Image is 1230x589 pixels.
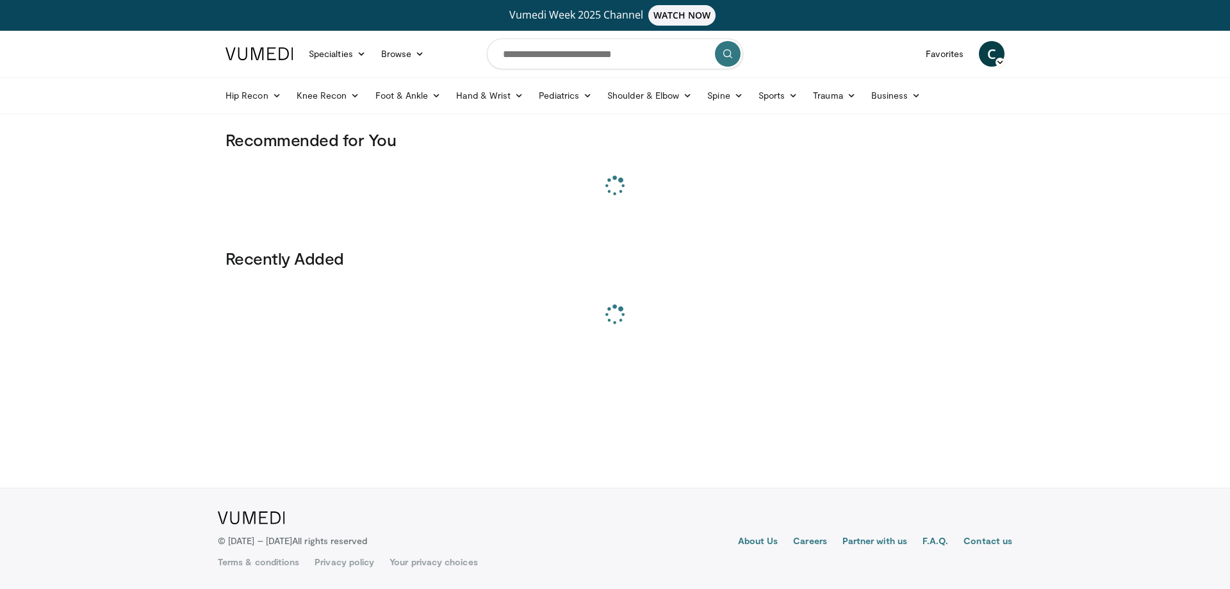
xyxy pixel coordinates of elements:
a: Privacy policy [315,556,374,568]
a: Business [864,83,929,108]
a: Your privacy choices [389,556,477,568]
a: Trauma [805,83,864,108]
a: Hip Recon [218,83,289,108]
a: Vumedi Week 2025 ChannelWATCH NOW [227,5,1003,26]
a: Browse [373,41,432,67]
a: Foot & Ankle [368,83,449,108]
span: All rights reserved [292,535,367,546]
a: Specialties [301,41,373,67]
a: Shoulder & Elbow [600,83,700,108]
a: Sports [751,83,806,108]
a: About Us [738,535,778,550]
a: Favorites [918,41,971,67]
h3: Recommended for You [225,129,1004,150]
a: F.A.Q. [922,535,948,550]
img: VuMedi Logo [218,511,285,524]
img: VuMedi Logo [225,47,293,60]
input: Search topics, interventions [487,38,743,69]
span: WATCH NOW [648,5,716,26]
a: Knee Recon [289,83,368,108]
a: Careers [793,535,827,550]
h3: Recently Added [225,248,1004,269]
a: Hand & Wrist [448,83,531,108]
a: Spine [700,83,750,108]
a: Partner with us [842,535,907,550]
a: C [979,41,1004,67]
a: Pediatrics [531,83,600,108]
a: Contact us [963,535,1012,550]
a: Terms & conditions [218,556,299,568]
p: © [DATE] – [DATE] [218,535,368,547]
